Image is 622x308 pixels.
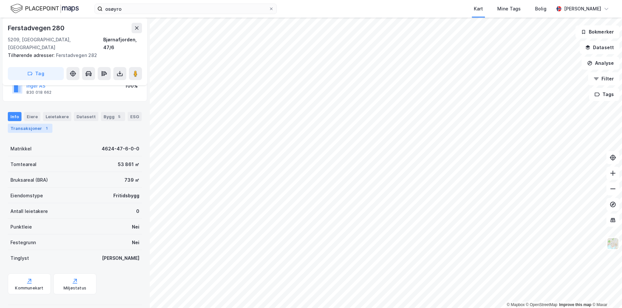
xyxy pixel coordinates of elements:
[580,41,619,54] button: Datasett
[564,5,601,13] div: [PERSON_NAME]
[535,5,546,13] div: Bolig
[507,302,525,307] a: Mapbox
[124,176,139,184] div: 739 ㎡
[575,25,619,38] button: Bokmerker
[589,277,622,308] div: Kontrollprogram for chat
[132,223,139,231] div: Nei
[64,286,86,291] div: Miljøstatus
[559,302,591,307] a: Improve this map
[116,113,122,120] div: 5
[24,112,40,121] div: Eiere
[8,36,103,51] div: 5209, [GEOGRAPHIC_DATA], [GEOGRAPHIC_DATA]
[102,145,139,153] div: 4624-47-6-0-0
[10,192,43,200] div: Eiendomstype
[10,207,48,215] div: Antall leietakere
[113,192,139,200] div: Fritidsbygg
[8,124,52,133] div: Transaksjoner
[101,112,125,121] div: Bygg
[588,72,619,85] button: Filter
[132,239,139,246] div: Nei
[118,161,139,168] div: 53 861 ㎡
[15,286,43,291] div: Kommunekart
[589,277,622,308] iframe: Chat Widget
[607,237,619,250] img: Z
[128,112,142,121] div: ESG
[10,161,36,168] div: Tomteareal
[10,145,32,153] div: Matrikkel
[102,254,139,262] div: [PERSON_NAME]
[10,254,29,262] div: Tinglyst
[497,5,521,13] div: Mine Tags
[10,3,79,14] img: logo.f888ab2527a4732fd821a326f86c7f29.svg
[10,239,36,246] div: Festegrunn
[43,125,50,132] div: 1
[582,57,619,70] button: Analyse
[589,88,619,101] button: Tags
[8,51,137,59] div: Ferstadvegen 282
[103,36,142,51] div: Bjørnafjorden, 47/6
[136,207,139,215] div: 0
[474,5,483,13] div: Kart
[8,67,64,80] button: Tag
[526,302,558,307] a: OpenStreetMap
[10,223,32,231] div: Punktleie
[10,176,48,184] div: Bruksareal (BRA)
[125,82,138,90] div: 100%
[103,4,269,14] input: Søk på adresse, matrikkel, gårdeiere, leietakere eller personer
[74,112,98,121] div: Datasett
[26,90,51,95] div: 830 018 662
[8,52,56,58] span: Tilhørende adresser:
[8,23,66,33] div: Ferstadvegen 280
[43,112,71,121] div: Leietakere
[8,112,21,121] div: Info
